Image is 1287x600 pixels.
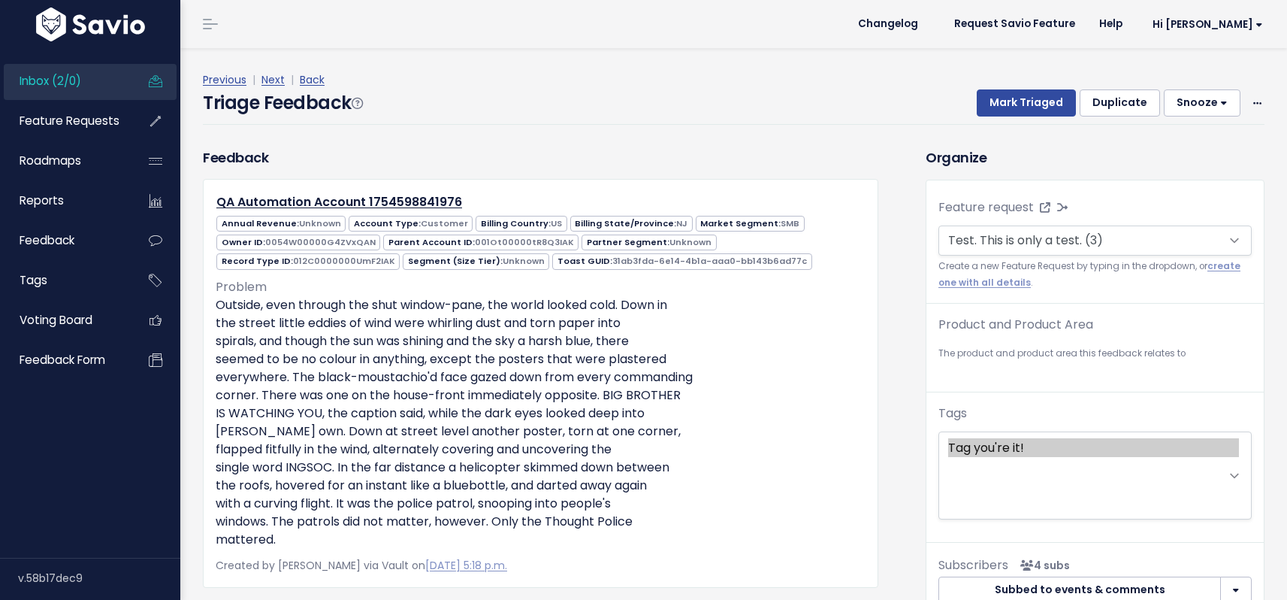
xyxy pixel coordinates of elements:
button: Mark Triaged [977,89,1076,117]
span: 001Ot00000tR8Q3IAK [475,236,574,248]
span: | [288,72,297,87]
button: Snooze [1164,89,1240,117]
span: Changelog [858,19,918,29]
a: Roadmaps [4,144,125,178]
a: Voting Board [4,303,125,338]
a: Back [300,72,325,87]
span: Billing State/Province: [570,216,693,232]
span: Record Type ID: [216,253,400,269]
span: Tags [20,272,47,288]
a: QA Automation Account 1754598841976 [216,193,462,211]
span: Inbox (2/0) [20,73,81,89]
span: Problem [216,278,267,295]
span: 012C0000000UmF2IAK [293,255,395,267]
img: logo-white.9d6f32f41409.svg [32,8,149,41]
div: v.58b17dec9 [18,559,180,598]
span: Unknown [503,255,545,267]
span: Subscribers [938,556,1008,574]
small: Create a new Feature Request by typing in the dropdown, or . [938,259,1252,291]
a: Help [1087,13,1134,35]
h4: Triage Feedback [203,89,362,117]
span: Owner ID: [216,235,380,250]
label: Tags [938,405,967,423]
span: Reports [20,192,64,208]
span: Market Segment: [696,216,805,232]
a: Tags [4,263,125,298]
a: Request Savio Feature [942,13,1087,35]
span: | [249,72,258,87]
label: Feature request [938,198,1034,217]
span: Toast GUID: [552,253,811,269]
span: Annual Revenue: [216,216,346,232]
a: Previous [203,72,246,87]
span: SMB [781,217,799,229]
span: Created by [PERSON_NAME] via Vault on [216,558,507,573]
h3: Organize [926,147,1264,168]
p: Outside, even through the shut window-pane, the world looked cold. Down in the street little eddi... [216,296,866,549]
a: Hi [PERSON_NAME] [1134,13,1275,36]
span: Feedback form [20,352,105,368]
span: Feature Requests [20,113,119,129]
span: Partner Segment: [582,235,716,250]
a: Feature Requests [4,104,125,138]
span: Account Type: [349,216,473,232]
span: 0054W00000G4ZVxQAN [265,236,376,248]
span: Voting Board [20,312,92,328]
span: Feedback [20,232,74,248]
option: Tag you're it! [948,438,1239,457]
small: The product and product area this feedback relates to [938,346,1252,362]
span: US [551,217,562,229]
label: Product and Product Area [938,316,1093,334]
a: Reports [4,183,125,218]
a: Next [261,72,285,87]
span: Customer [421,217,468,229]
span: Unknown [299,217,341,229]
span: Roadmaps [20,153,81,168]
span: Parent Account ID: [383,235,579,250]
span: 31ab3fda-6e14-4b1a-aaa0-bb143b6ad77c [612,255,807,267]
h3: Feedback [203,147,268,168]
a: Inbox (2/0) [4,64,125,98]
span: <p><strong>Subscribers</strong><br><br> - Beau Butler<br> - Mark V-Sandbox<br> - Casey Eldridge<b... [1014,558,1070,573]
a: create one with all details [938,260,1240,288]
span: NJ [676,217,687,229]
button: Duplicate [1080,89,1160,117]
span: Billing Country: [476,216,566,232]
span: Unknown [669,236,711,248]
a: Feedback form [4,343,125,377]
span: Hi [PERSON_NAME] [1153,19,1263,30]
a: Feedback [4,223,125,258]
span: Segment (Size Tier): [403,253,549,269]
a: [DATE] 5:18 p.m. [425,558,507,573]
